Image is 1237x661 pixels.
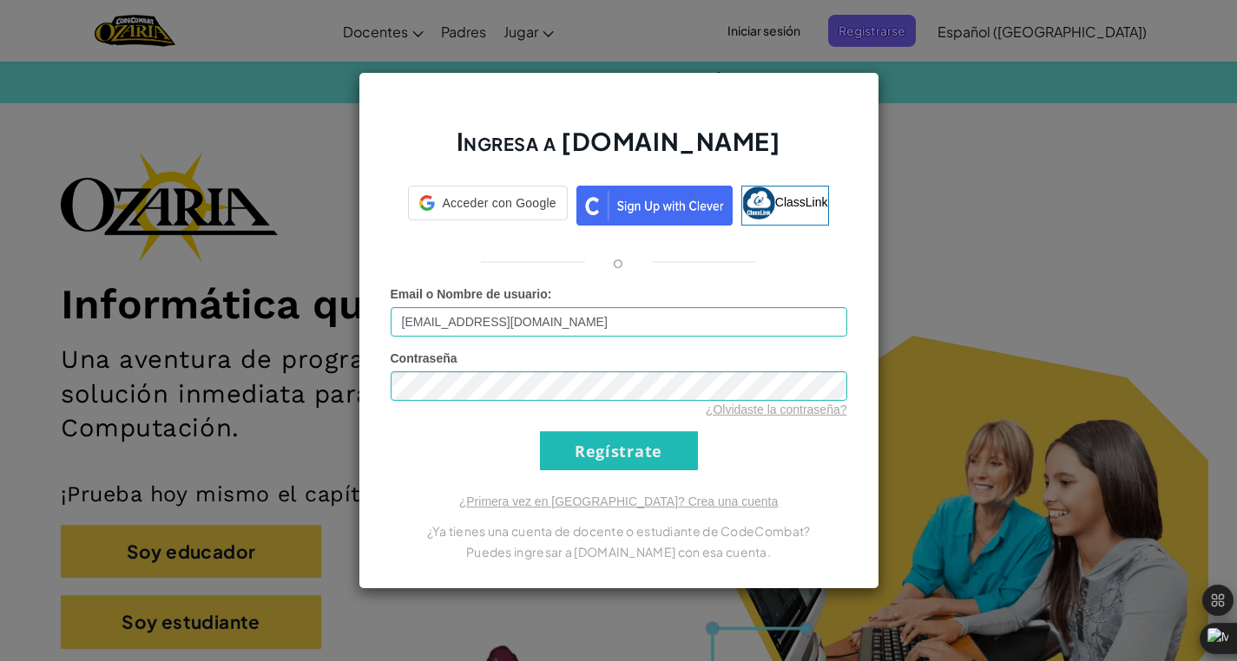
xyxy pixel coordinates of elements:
a: Acceder con Google [408,186,567,226]
h2: Ingresa a [DOMAIN_NAME] [391,125,847,175]
label: : [391,285,552,303]
span: Email o Nombre de usuario [391,287,548,301]
img: classlink-logo-small.png [742,187,775,219]
input: Regístrate [540,431,698,470]
span: Contraseña [391,351,457,365]
div: Acceder con Google [408,186,567,220]
p: o [613,252,623,272]
a: ¿Primera vez en [GEOGRAPHIC_DATA]? Crea una cuenta [459,494,779,508]
p: ¿Ya tienes una cuenta de docente o estudiante de CodeCombat? [391,520,847,541]
span: Acceder con Google [442,194,556,212]
img: clever_sso_button@2x.png [576,186,733,226]
a: ¿Olvidaste la contraseña? [706,402,847,416]
p: Puedes ingresar a [DOMAIN_NAME] con esa cuenta. [391,541,847,562]
span: ClassLink [775,195,828,209]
